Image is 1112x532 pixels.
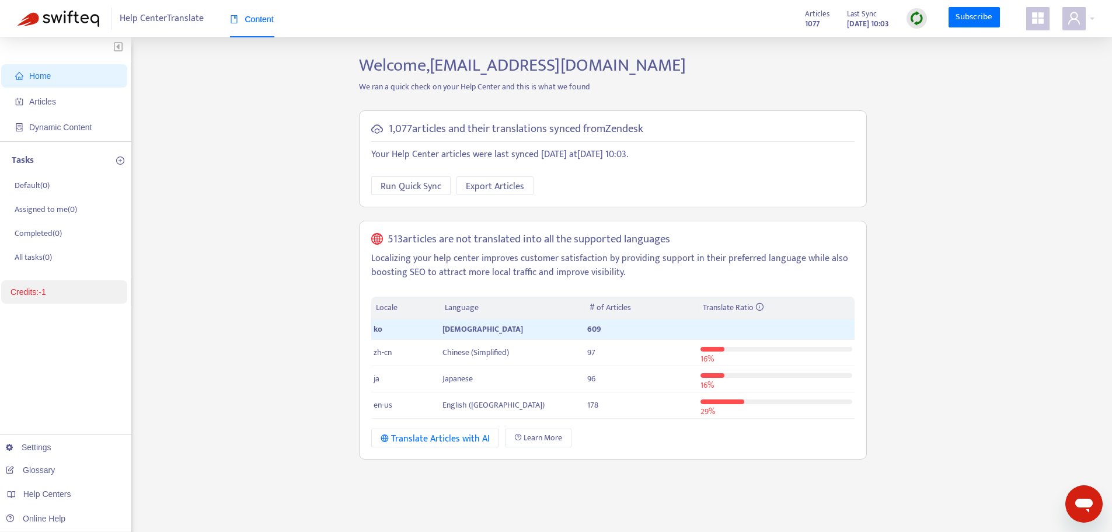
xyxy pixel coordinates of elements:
span: Last Sync [847,8,877,20]
span: 96 [587,372,595,385]
button: Translate Articles with AI [371,429,499,447]
span: 16 % [700,352,714,366]
span: ja [374,372,379,385]
th: Locale [371,297,440,319]
p: Localizing your help center improves customer satisfaction by providing support in their preferre... [371,252,855,280]
span: ko [374,322,382,336]
iframe: 메시징 창을 시작하는 버튼 [1065,485,1103,523]
p: All tasks ( 0 ) [15,251,52,263]
th: # of Articles [585,297,698,319]
a: Online Help [6,514,65,523]
button: Run Quick Sync [371,176,451,195]
span: home [15,72,23,80]
p: Completed ( 0 ) [15,227,62,239]
div: Translate Articles with AI [381,432,490,446]
p: We ran a quick check on your Help Center and this is what we found [350,81,876,93]
p: Your Help Center articles were last synced [DATE] at [DATE] 10:03 . [371,148,855,162]
span: Dynamic Content [29,123,92,132]
h5: 513 articles are not translated into all the supported languages [388,233,670,246]
th: Language [440,297,585,319]
span: Learn More [524,432,562,444]
strong: [DATE] 10:03 [847,18,889,30]
a: Learn More [505,429,571,447]
button: Export Articles [456,176,534,195]
span: global [371,233,383,246]
p: Default ( 0 ) [15,179,50,192]
span: Welcome, [EMAIL_ADDRESS][DOMAIN_NAME] [359,51,686,80]
a: Settings [6,443,51,452]
span: 178 [587,398,598,412]
img: sync.dc5367851b00ba804db3.png [909,11,924,26]
img: Swifteq [18,11,99,27]
span: appstore [1031,11,1045,25]
span: Articles [805,8,829,20]
a: Subscribe [949,7,1000,28]
span: book [230,15,238,23]
p: Assigned to me ( 0 ) [15,203,77,215]
span: account-book [15,98,23,106]
span: 29 % [700,405,715,418]
span: Articles [29,97,56,106]
span: 97 [587,346,595,359]
span: Export Articles [466,179,524,194]
span: Chinese (Simplified) [442,346,509,359]
span: plus-circle [116,157,124,165]
span: Content [230,15,274,24]
a: Credits:-1 [11,287,46,297]
a: Glossary [6,465,55,475]
span: Run Quick Sync [381,179,441,194]
span: en-us [374,398,392,412]
span: zh-cn [374,346,392,359]
span: Japanese [442,372,473,385]
span: [DEMOGRAPHIC_DATA] [442,322,523,336]
div: Translate Ratio [703,301,850,314]
span: 609 [587,322,601,336]
strong: 1077 [805,18,820,30]
span: English ([GEOGRAPHIC_DATA]) [442,398,545,412]
span: Help Centers [23,489,71,499]
span: user [1067,11,1081,25]
span: Home [29,71,51,81]
p: Tasks [12,154,34,168]
span: Help Center Translate [120,8,204,30]
span: 16 % [700,378,714,392]
span: cloud-sync [371,123,383,135]
h5: 1,077 articles and their translations synced from Zendesk [389,123,643,136]
span: container [15,123,23,131]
